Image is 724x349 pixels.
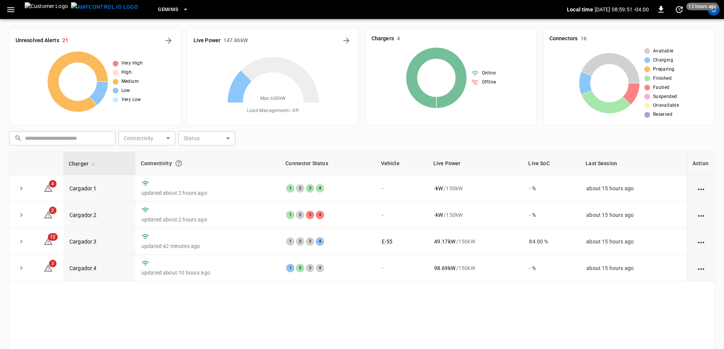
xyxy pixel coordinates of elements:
div: 4 [316,237,324,246]
div: / 150 kW [434,211,517,219]
div: 3 [306,184,314,193]
a: Cargador 2 [69,212,97,218]
div: 1 [286,211,294,219]
span: Load Management = Off [247,107,299,115]
span: Unavailable [653,102,679,109]
div: action cell options [696,264,706,272]
p: 49.17 kW [434,238,455,245]
div: 4 [316,184,324,193]
a: Cargador 1 [69,185,97,191]
span: Finished [653,75,672,82]
button: expand row [16,262,27,274]
h6: 147.86 kW [223,36,248,45]
td: about 15 hours ago [580,202,687,228]
td: - [376,175,428,202]
h6: Live Power [194,36,220,45]
th: Last Session [580,152,687,175]
span: Preparing [653,66,675,73]
a: 4 [44,185,53,191]
div: 4 [316,211,324,219]
span: Online [482,69,496,77]
td: about 15 hours ago [580,175,687,202]
a: 3 [44,265,53,271]
td: - [376,202,428,228]
h6: 21 [62,36,68,45]
span: Faulted [653,84,670,92]
div: / 150 kW [434,185,517,192]
td: - % [523,255,580,281]
img: Customer Logo [25,2,68,17]
div: 2 [296,184,304,193]
p: - kW [434,211,443,219]
button: Connection between the charger and our software. [172,156,186,170]
div: action cell options [696,238,706,245]
td: - % [523,175,580,202]
span: Offline [482,79,496,86]
span: Medium [121,78,139,85]
button: All Alerts [162,35,175,47]
p: [DATE] 08:59:51 -04:00 [595,6,649,13]
span: Low [121,87,130,95]
div: Connectivity [141,156,275,170]
p: updated about 2 hours ago [142,216,274,223]
a: Cargador 4 [69,265,97,271]
div: 3 [306,237,314,246]
span: High [121,69,132,76]
div: 2 [296,264,304,272]
span: Suspended [653,93,677,101]
div: 4 [316,264,324,272]
div: action cell options [696,185,706,192]
span: 4 [49,180,57,188]
h6: Chargers [371,35,394,43]
a: Cargador 3 [69,238,97,245]
span: Very High [121,60,143,67]
span: 2 [49,207,57,214]
p: updated about 10 hours ago [142,269,274,276]
p: Local time [567,6,593,13]
a: 12 [44,238,53,244]
span: Charger [69,159,98,168]
th: Action [687,152,715,175]
button: set refresh interval [673,3,685,16]
th: Vehicle [376,152,428,175]
h6: Connectors [549,35,578,43]
span: Charging [653,57,673,64]
h6: 4 [397,35,400,43]
button: expand row [16,209,27,221]
td: about 15 hours ago [580,228,687,255]
th: Live SoC [523,152,580,175]
p: updated 42 minutes ago [142,242,274,250]
td: about 15 hours ago [580,255,687,281]
button: expand row [16,183,27,194]
td: - [376,255,428,281]
div: 1 [286,237,294,246]
div: 1 [286,264,294,272]
img: ampcontrol.io logo [71,2,138,12]
div: 2 [296,211,304,219]
span: Very Low [121,96,141,104]
div: 1 [286,184,294,193]
div: 3 [306,211,314,219]
span: 3 [49,260,57,267]
button: Geminis [155,2,192,17]
button: Energy Overview [340,35,353,47]
a: 2 [44,211,53,217]
td: - % [523,202,580,228]
div: 2 [296,237,304,246]
th: Live Power [428,152,523,175]
h6: 16 [581,35,587,43]
a: E-55 [382,238,393,245]
div: action cell options [696,211,706,219]
td: 84.00 % [523,228,580,255]
div: 3 [306,264,314,272]
button: expand row [16,236,27,247]
span: Geminis [158,5,179,14]
span: 13 hours ago [686,3,718,10]
p: updated about 2 hours ago [142,189,274,197]
p: - kW [434,185,443,192]
span: Available [653,47,674,55]
span: Max. 600 kW [260,95,286,103]
p: 98.69 kW [434,264,455,272]
div: / 150 kW [434,238,517,245]
span: Reserved [653,111,672,118]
